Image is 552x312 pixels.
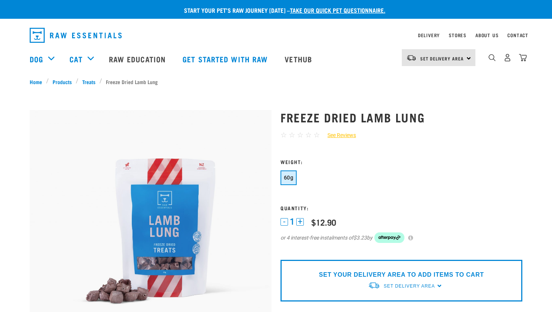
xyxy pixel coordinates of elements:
[504,54,511,62] img: user.png
[297,131,303,139] span: ☆
[296,218,304,226] button: +
[281,218,288,226] button: -
[30,78,522,86] nav: breadcrumbs
[290,8,385,12] a: take our quick pet questionnaire.
[420,57,464,60] span: Set Delivery Area
[49,78,76,86] a: Products
[406,54,416,61] img: van-moving.png
[289,131,295,139] span: ☆
[368,282,380,289] img: van-moving.png
[30,78,46,86] a: Home
[284,175,293,181] span: 60g
[507,34,528,36] a: Contact
[418,34,440,36] a: Delivery
[374,232,404,243] img: Afterpay
[475,34,498,36] a: About Us
[519,54,527,62] img: home-icon@2x.png
[175,44,277,74] a: Get started with Raw
[281,232,522,243] div: or 4 interest-free instalments of by
[281,170,297,185] button: 60g
[277,44,321,74] a: Vethub
[320,131,356,139] a: See Reviews
[489,54,496,61] img: home-icon-1@2x.png
[101,44,175,74] a: Raw Education
[281,159,522,164] h3: Weight:
[319,270,484,279] p: SET YOUR DELIVERY AREA TO ADD ITEMS TO CART
[281,205,522,211] h3: Quantity:
[281,131,287,139] span: ☆
[78,78,100,86] a: Treats
[353,234,367,242] span: $3.23
[290,218,294,226] span: 1
[314,131,320,139] span: ☆
[69,53,82,65] a: Cat
[30,53,43,65] a: Dog
[384,283,435,289] span: Set Delivery Area
[305,131,312,139] span: ☆
[281,110,522,124] h1: Freeze Dried Lamb Lung
[24,25,528,46] nav: dropdown navigation
[449,34,466,36] a: Stores
[311,217,336,227] div: $12.90
[30,28,122,43] img: Raw Essentials Logo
